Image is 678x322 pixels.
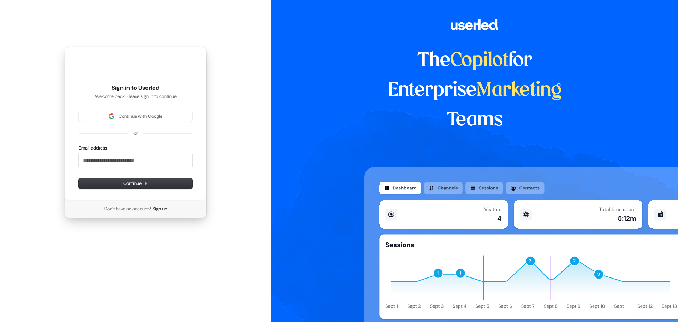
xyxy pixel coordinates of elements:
a: Sign up [153,206,167,212]
span: Marketing [476,81,562,100]
span: Copilot [450,52,509,70]
h1: The for Enterprise Teams [364,46,585,135]
p: or [134,130,138,136]
span: Continue with Google [119,113,162,119]
span: Don’t have an account? [104,206,151,212]
h1: Sign in to Userled [79,84,192,92]
button: Sign in with GoogleContinue with Google [79,111,192,122]
span: Continue [123,180,148,187]
button: Continue [79,178,192,189]
img: Sign in with Google [109,113,114,119]
p: Welcome back! Please sign in to continue [79,93,192,100]
label: Email address [79,145,107,151]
